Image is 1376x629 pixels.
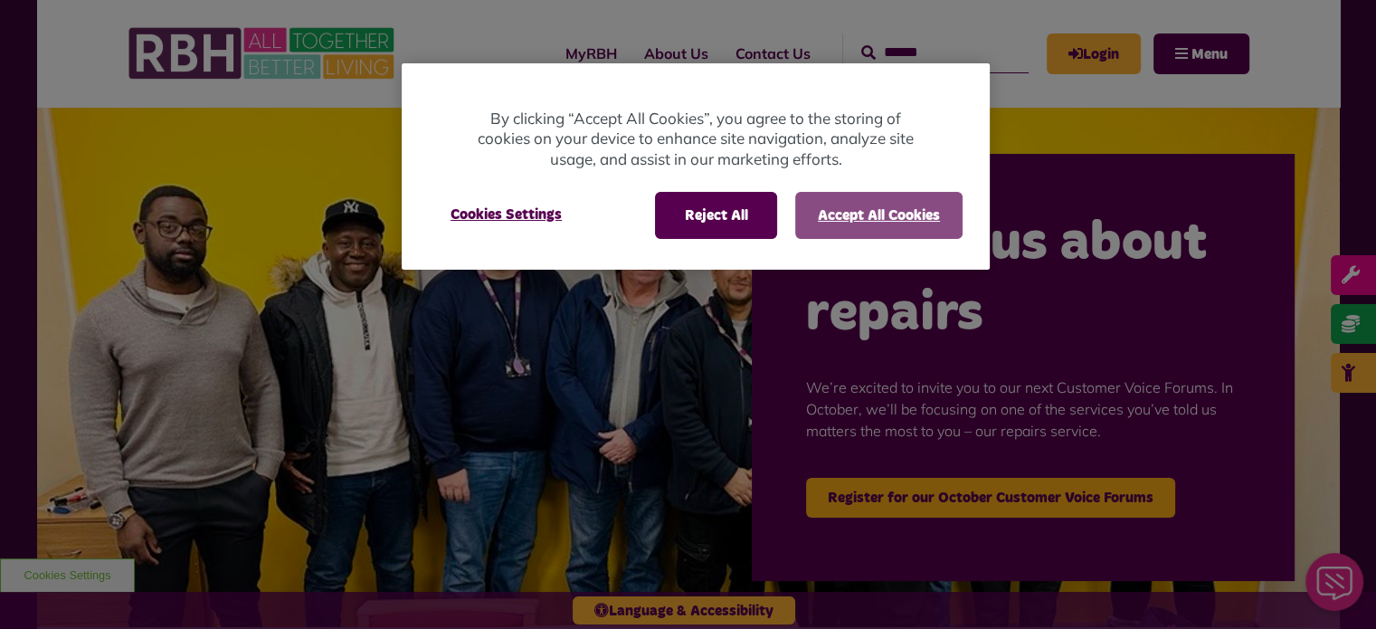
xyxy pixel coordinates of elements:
[402,63,990,271] div: Privacy
[795,192,963,239] button: Accept All Cookies
[402,63,990,271] div: Cookie banner
[429,192,584,237] button: Cookies Settings
[655,192,777,239] button: Reject All
[474,109,917,170] p: By clicking “Accept All Cookies”, you agree to the storing of cookies on your device to enhance s...
[11,5,69,63] div: Close Web Assistant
